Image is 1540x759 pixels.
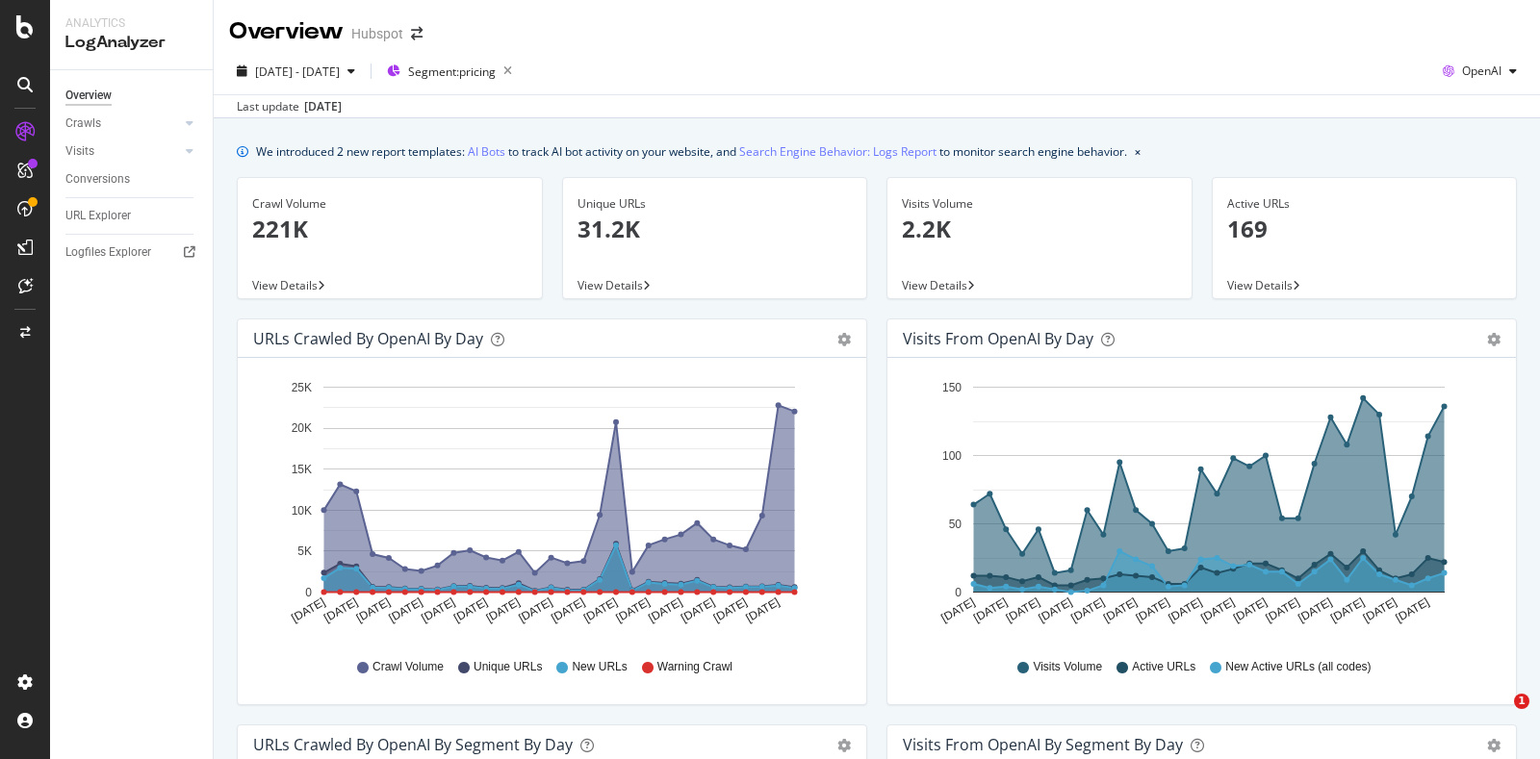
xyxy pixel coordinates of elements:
span: View Details [252,277,318,293]
div: Active URLs [1227,195,1502,213]
span: View Details [1227,277,1293,293]
span: View Details [577,277,643,293]
text: [DATE] [711,595,750,625]
text: [DATE] [1198,595,1237,625]
span: New Active URLs (all codes) [1225,659,1371,675]
text: 0 [955,586,962,599]
text: [DATE] [1361,595,1399,625]
p: 169 [1227,213,1502,245]
span: Crawl Volume [372,659,444,675]
text: [DATE] [1068,595,1107,625]
a: Logfiles Explorer [65,242,199,263]
div: Visits from OpenAI by day [903,329,1093,348]
text: [DATE] [679,595,717,625]
span: [DATE] - [DATE] [255,63,340,80]
text: 150 [942,381,962,394]
iframe: Intercom live chat [1475,694,1521,740]
div: We introduced 2 new report templates: to track AI bot activity on your website, and to monitor se... [256,141,1127,162]
span: View Details [902,277,967,293]
div: info banner [237,141,1517,162]
div: URL Explorer [65,206,131,226]
div: Last update [237,98,342,115]
text: [DATE] [419,595,457,625]
a: AI Bots [468,141,505,162]
button: Segment:pricing [379,56,520,87]
text: [DATE] [1037,595,1075,625]
div: gear [1487,333,1501,346]
div: gear [837,739,851,752]
text: [DATE] [516,595,554,625]
div: gear [837,333,851,346]
p: 221K [252,213,527,245]
div: Analytics [65,15,197,32]
div: Crawl Volume [252,195,527,213]
p: 2.2K [902,213,1177,245]
div: Logfiles Explorer [65,242,151,263]
span: Segment: pricing [408,63,496,80]
div: URLs Crawled by OpenAI by day [253,329,483,348]
span: New URLs [572,659,627,675]
text: [DATE] [938,595,977,625]
button: OpenAI [1435,56,1525,87]
text: [DATE] [354,595,393,625]
svg: A chart. [253,373,842,641]
div: Overview [65,86,112,106]
text: 20K [292,422,312,436]
a: Conversions [65,169,199,190]
text: [DATE] [1264,595,1302,625]
span: Visits Volume [1033,659,1102,675]
text: [DATE] [1231,595,1270,625]
text: [DATE] [1101,595,1140,625]
span: Warning Crawl [657,659,732,675]
div: LogAnalyzer [65,32,197,54]
text: [DATE] [1004,595,1042,625]
div: gear [1487,739,1501,752]
a: Crawls [65,114,180,134]
text: [DATE] [387,595,425,625]
text: [DATE] [581,595,620,625]
text: [DATE] [484,595,523,625]
a: URL Explorer [65,206,199,226]
text: 50 [949,518,962,531]
text: 15K [292,463,312,476]
div: Conversions [65,169,130,190]
text: [DATE] [1296,595,1334,625]
div: Visits Volume [902,195,1177,213]
text: 0 [305,586,312,599]
text: [DATE] [1394,595,1432,625]
a: Visits [65,141,180,162]
text: [DATE] [1328,595,1367,625]
a: Search Engine Behavior: Logs Report [739,141,937,162]
div: arrow-right-arrow-left [411,27,423,40]
div: Unique URLs [577,195,853,213]
text: [DATE] [1134,595,1172,625]
text: 10K [292,504,312,518]
span: Unique URLs [474,659,542,675]
text: 5K [297,544,312,558]
text: 25K [292,381,312,394]
span: Active URLs [1132,659,1195,675]
text: [DATE] [549,595,587,625]
text: [DATE] [614,595,653,625]
span: 1 [1514,694,1529,709]
a: Overview [65,86,199,106]
div: Hubspot [351,24,403,43]
div: Visits [65,141,94,162]
text: [DATE] [321,595,360,625]
text: [DATE] [451,595,490,625]
button: close banner [1130,138,1145,165]
text: [DATE] [289,595,327,625]
text: [DATE] [744,595,783,625]
p: 31.2K [577,213,853,245]
div: Crawls [65,114,101,134]
text: [DATE] [971,595,1010,625]
text: 100 [942,449,962,463]
div: Overview [229,15,344,48]
div: [DATE] [304,98,342,115]
div: URLs Crawled by OpenAI By Segment By Day [253,735,573,754]
button: [DATE] - [DATE] [229,56,363,87]
svg: A chart. [903,373,1492,641]
div: Visits from OpenAI By Segment By Day [903,735,1183,754]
